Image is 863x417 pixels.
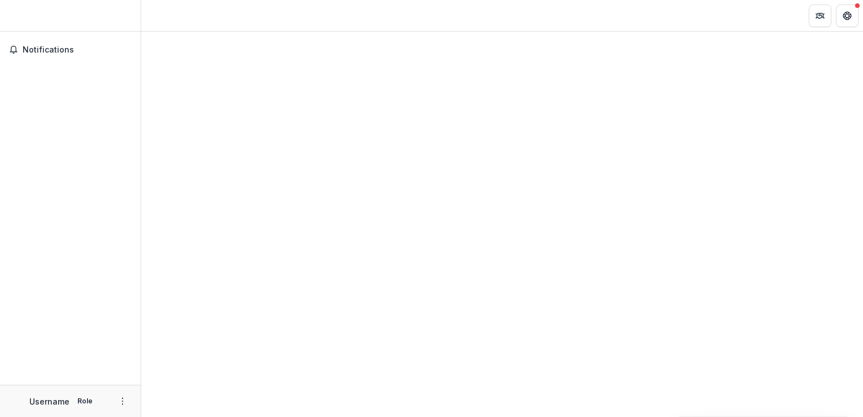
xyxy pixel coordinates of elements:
[836,5,858,27] button: Get Help
[74,396,96,406] p: Role
[809,5,831,27] button: Partners
[23,45,132,55] span: Notifications
[29,396,69,407] p: Username
[116,394,129,408] button: More
[5,41,136,59] button: Notifications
